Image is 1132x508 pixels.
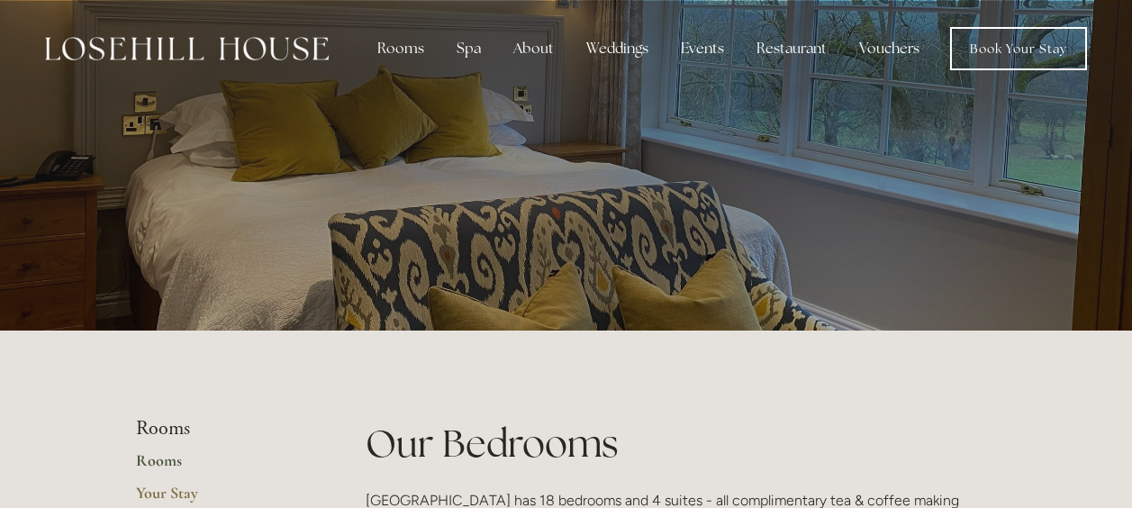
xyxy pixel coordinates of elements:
[742,31,841,67] div: Restaurant
[499,31,568,67] div: About
[363,31,439,67] div: Rooms
[366,417,997,470] h1: Our Bedrooms
[136,450,308,483] a: Rooms
[666,31,738,67] div: Events
[950,27,1087,70] a: Book Your Stay
[45,37,329,60] img: Losehill House
[442,31,495,67] div: Spa
[136,417,308,440] li: Rooms
[572,31,663,67] div: Weddings
[845,31,934,67] a: Vouchers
